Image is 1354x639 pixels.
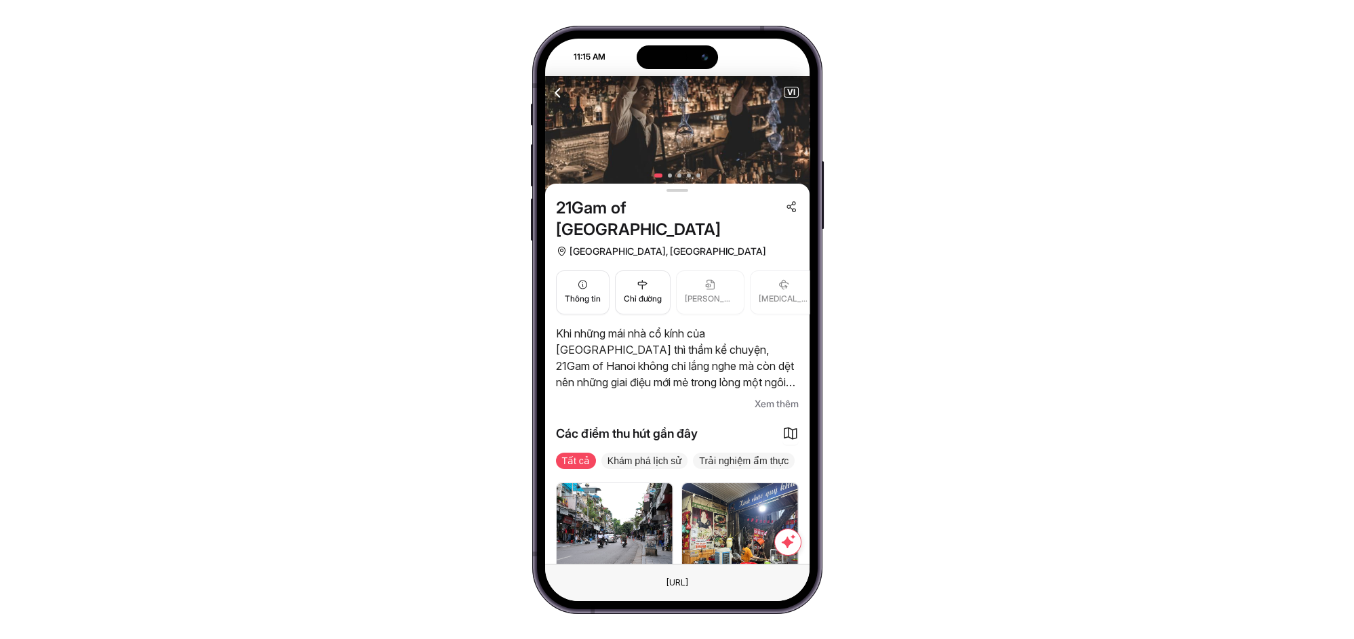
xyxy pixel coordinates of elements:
button: VI [784,87,799,98]
img: Bún đậu gốc đa Ngõ Gạch [682,483,798,579]
span: Các điểm thu hút gần đây [556,424,698,443]
span: Xem thêm [755,396,799,412]
button: Chỉ đường [615,270,671,314]
button: [PERSON_NAME] [676,270,744,314]
img: Quảng trường Đông Kinh Nghĩa Thục [557,483,673,579]
span: Thông tin [565,293,601,306]
span: Khám phá lịch sử [601,453,688,469]
button: Thông tin [556,270,610,314]
button: 4 [687,173,691,178]
span: [PERSON_NAME] [685,293,736,306]
button: [MEDICAL_DATA] quan [750,270,818,314]
button: 1 [654,173,662,178]
span: [MEDICAL_DATA] quan [759,293,810,306]
span: Trải nghiệm ẩm thực [693,453,795,469]
p: Khi những mái nhà cổ kính của [GEOGRAPHIC_DATA] thì thầm kể chuyện, 21Gam of Hanoi không chỉ lắng... [556,325,799,390]
button: 3 [677,173,681,178]
span: [GEOGRAPHIC_DATA], [GEOGRAPHIC_DATA] [570,243,766,260]
span: Chỉ đường [624,293,662,306]
span: VI [784,87,798,97]
div: Đây là một phần tử giả. Để thay đổi URL, chỉ cần sử dụng trường văn bản Trình duyệt ở phía trên. [656,574,699,592]
button: 5 [696,173,700,178]
span: Tất cả [556,453,596,469]
div: 11:15 AM [546,51,614,63]
button: 2 [668,173,672,178]
span: 21Gam of [GEOGRAPHIC_DATA] [556,197,780,241]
